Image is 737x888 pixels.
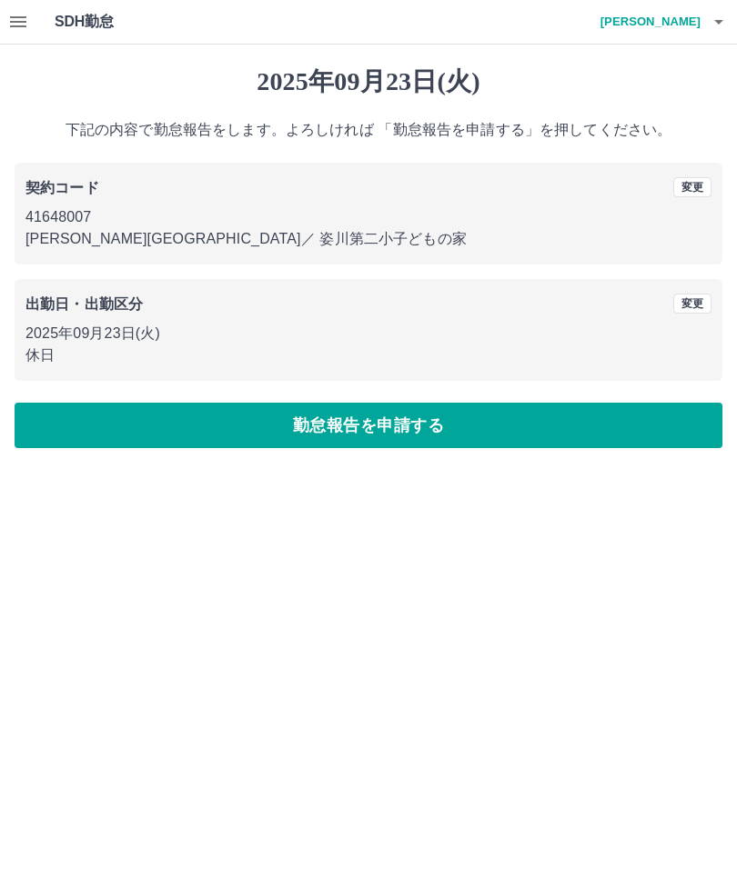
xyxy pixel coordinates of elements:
p: 下記の内容で勤怠報告をします。よろしければ 「勤怠報告を申請する」を押してください。 [15,119,722,141]
button: 勤怠報告を申請する [15,403,722,448]
button: 変更 [673,294,712,314]
b: 出勤日・出勤区分 [25,296,143,312]
button: 変更 [673,177,712,197]
p: 2025年09月23日(火) [25,323,712,344]
p: 休日 [25,344,712,366]
h1: 2025年09月23日(火) [15,66,722,97]
b: 契約コード [25,180,99,195]
p: 41648007 [25,206,712,228]
p: [PERSON_NAME][GEOGRAPHIC_DATA] ／ 姿川第二小子どもの家 [25,228,712,250]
